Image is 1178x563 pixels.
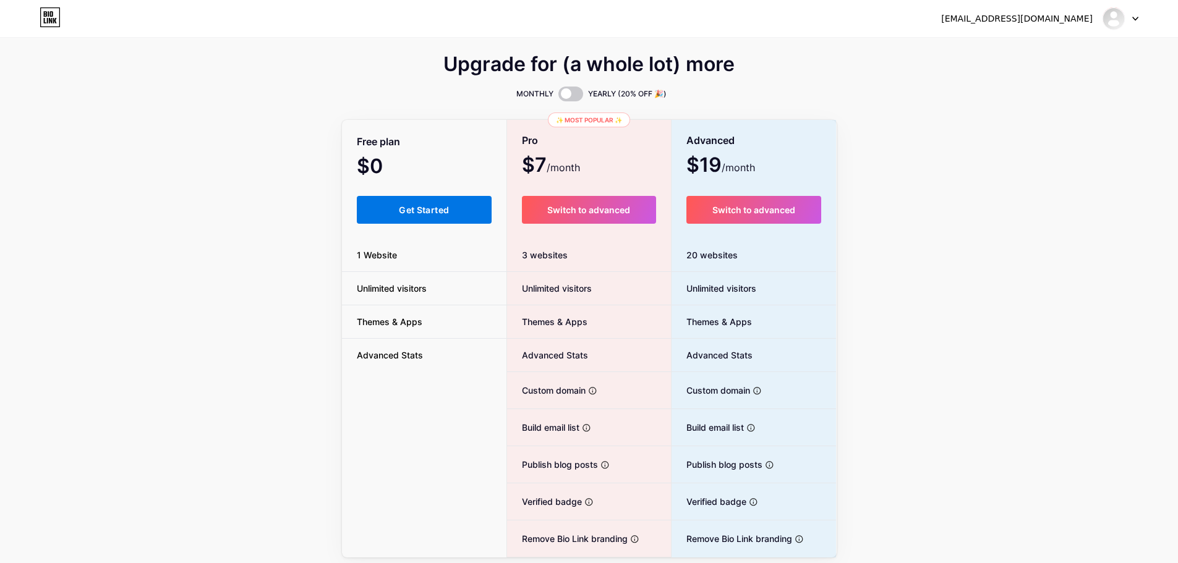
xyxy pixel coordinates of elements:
button: Switch to advanced [522,196,656,224]
span: Pro [522,130,538,151]
span: $7 [522,158,580,175]
span: Themes & Apps [507,315,587,328]
span: Themes & Apps [672,315,752,328]
span: Build email list [672,421,744,434]
span: Unlimited visitors [507,282,592,295]
span: $0 [357,159,416,176]
span: Unlimited visitors [672,282,756,295]
span: Advanced Stats [342,349,438,362]
span: Themes & Apps [342,315,437,328]
div: 20 websites [672,239,837,272]
span: Switch to advanced [547,205,630,215]
span: Unlimited visitors [342,282,442,295]
span: Switch to advanced [712,205,795,215]
span: Verified badge [507,495,582,508]
div: [EMAIL_ADDRESS][DOMAIN_NAME] [941,12,1093,25]
div: 3 websites [507,239,671,272]
span: Custom domain [507,384,586,397]
button: Get Started [357,196,492,224]
span: Get Started [399,205,449,215]
span: Advanced [686,130,735,151]
span: MONTHLY [516,88,553,100]
span: 1 Website [342,248,412,261]
div: ✨ Most popular ✨ [548,112,630,127]
span: Free plan [357,131,400,153]
span: Remove Bio Link branding [507,532,628,545]
span: Build email list [507,421,579,434]
span: Advanced Stats [672,349,753,362]
span: Verified badge [672,495,746,508]
span: YEARLY (20% OFF 🎉) [588,88,667,100]
span: Upgrade for (a whole lot) more [443,57,735,72]
button: Switch to advanced [686,196,822,224]
span: Advanced Stats [507,349,588,362]
span: $19 [686,158,755,175]
img: ezinurse [1102,7,1125,30]
span: Remove Bio Link branding [672,532,792,545]
span: /month [547,160,580,175]
span: Publish blog posts [507,458,598,471]
span: Publish blog posts [672,458,762,471]
span: Custom domain [672,384,750,397]
span: /month [722,160,755,175]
